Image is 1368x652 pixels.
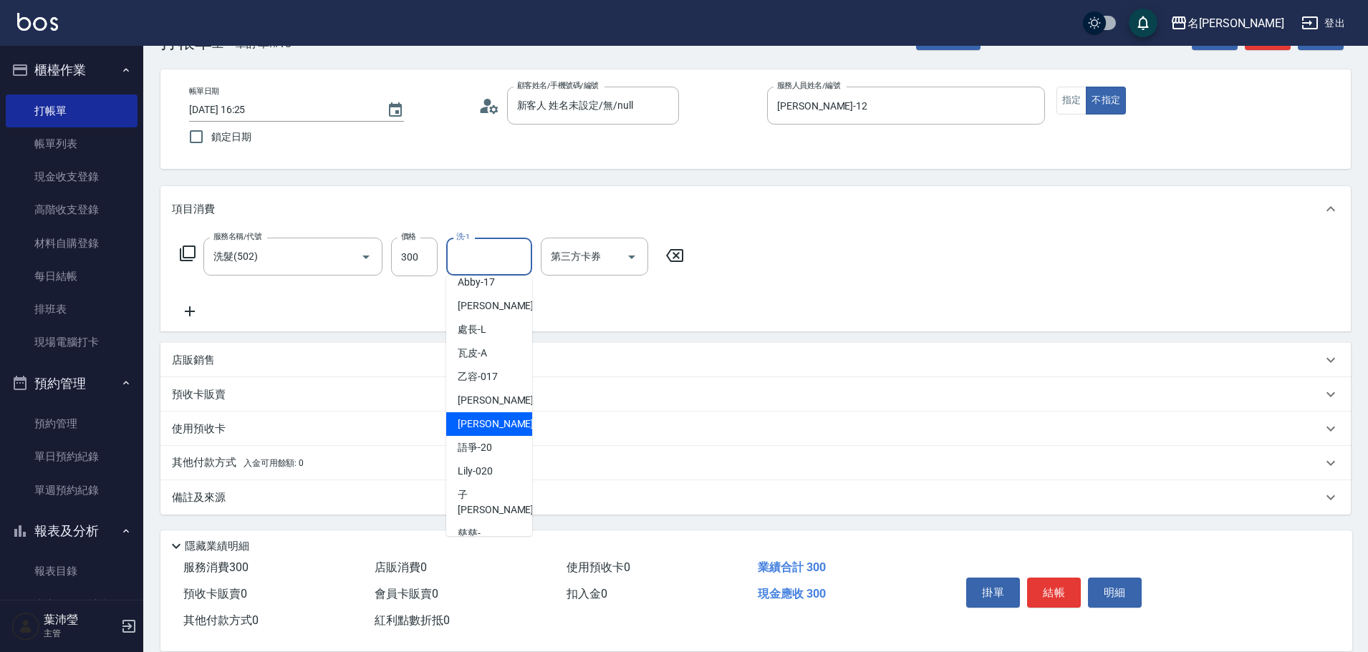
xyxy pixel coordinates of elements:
[6,588,138,621] a: 店家區間累計表
[160,480,1351,515] div: 備註及來源
[189,86,219,97] label: 帳單日期
[211,130,251,145] span: 鎖定日期
[160,343,1351,377] div: 店販銷售
[458,393,548,408] span: [PERSON_NAME] -18
[1088,578,1142,608] button: 明細
[11,612,40,641] img: Person
[458,487,548,517] span: 子[PERSON_NAME] -22
[160,412,1351,446] div: 使用預收卡
[1296,10,1351,37] button: 登出
[517,80,599,91] label: 顧客姓名/手機號碼/編號
[6,365,138,402] button: 預約管理
[44,627,117,640] p: 主管
[401,231,416,242] label: 價格
[458,440,492,455] span: 語爭 -20
[567,560,630,574] span: 使用預收卡 0
[375,587,438,600] span: 會員卡販賣 0
[172,202,215,217] p: 項目消費
[6,440,138,473] a: 單日預約紀錄
[6,260,138,293] a: 每日結帳
[777,80,840,91] label: 服務人員姓名/編號
[1188,14,1284,32] div: 名[PERSON_NAME]
[458,298,554,313] span: [PERSON_NAME] -018
[6,407,138,440] a: 預約管理
[189,98,372,122] input: YYYY/MM/DD hh:mm
[6,193,138,226] a: 高階收支登錄
[160,377,1351,412] div: 預收卡販賣
[458,322,486,337] span: 處長 -L
[1086,87,1126,115] button: 不指定
[6,555,138,588] a: 報表目錄
[1165,9,1290,38] button: 名[PERSON_NAME]
[458,417,548,432] span: [PERSON_NAME] -19
[17,13,58,31] img: Logo
[172,422,226,437] p: 使用預收卡
[172,387,226,402] p: 預收卡販賣
[458,275,495,290] span: Abby -17
[355,245,377,268] button: Open
[758,560,826,574] span: 業績合計 300
[183,587,247,600] span: 預收卡販賣 0
[6,326,138,359] a: 現場電腦打卡
[1027,578,1081,608] button: 結帳
[1056,87,1087,115] button: 指定
[6,227,138,260] a: 材料自購登錄
[160,446,1351,480] div: 其他付款方式入金可用餘額: 0
[6,52,138,89] button: 櫃檯作業
[172,455,304,471] p: 其他付款方式
[458,526,534,556] span: 慈慈 -[PERSON_NAME]
[185,539,249,554] p: 隱藏業績明細
[6,474,138,507] a: 單週預約紀錄
[183,613,259,627] span: 其他付款方式 0
[1129,9,1157,37] button: save
[567,587,607,600] span: 扣入金 0
[183,560,249,574] span: 服務消費 300
[375,560,427,574] span: 店販消費 0
[6,160,138,193] a: 現金收支登錄
[966,578,1020,608] button: 掛單
[213,231,261,242] label: 服務名稱/代號
[456,231,470,242] label: 洗-1
[6,94,138,127] a: 打帳單
[6,127,138,160] a: 帳單列表
[172,353,215,368] p: 店販銷售
[758,587,826,600] span: 現金應收 300
[458,464,493,479] span: Lily -020
[6,293,138,326] a: 排班表
[6,512,138,550] button: 報表及分析
[458,369,498,384] span: 乙容 -017
[458,346,487,361] span: 瓦皮 -A
[378,93,413,127] button: Choose date, selected date is 2025-09-12
[375,613,450,627] span: 紅利點數折抵 0
[44,613,117,627] h5: 葉沛瑩
[244,458,304,468] span: 入金可用餘額: 0
[172,490,226,505] p: 備註及來源
[620,245,643,268] button: Open
[160,186,1351,232] div: 項目消費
